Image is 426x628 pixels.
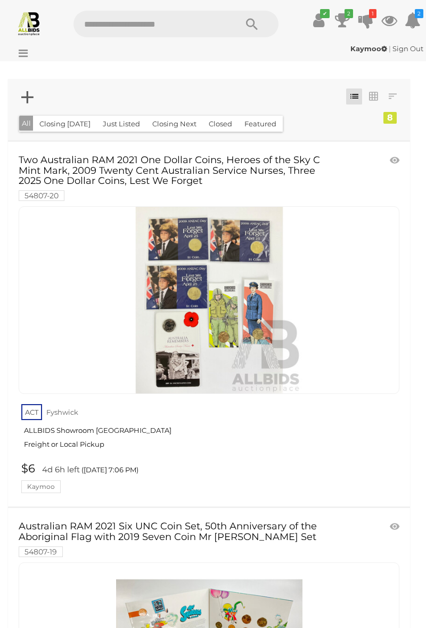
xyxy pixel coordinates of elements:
[350,44,389,53] a: Kaymoo
[311,11,327,30] a: ✔
[389,44,391,53] span: |
[96,116,146,132] button: Just Listed
[116,207,302,393] img: Two Australian RAM 2021 One Dollar Coins, Heroes of the Sky C Mint Mark, 2009 Twenty Cent Austral...
[350,44,387,53] strong: Kaymoo
[33,116,97,132] button: Closing [DATE]
[238,116,283,132] button: Featured
[405,11,421,30] a: 2
[320,9,330,18] i: ✔
[19,206,399,394] a: Two Australian RAM 2021 One Dollar Coins, Heroes of the Sky C Mint Mark, 2009 Twenty Cent Austral...
[19,462,402,493] a: $6 4d 6h left ([DATE] 7:06 PM) Kaymoo
[369,9,376,18] i: 1
[392,44,423,53] a: Sign Out
[19,521,339,556] a: Australian RAM 2021 Six UNC Coin Set, 50th Anniversary of the Aboriginal Flag with 2019 Seven Coi...
[21,402,399,457] a: ACT Fyshwick ALLBIDS Showroom [GEOGRAPHIC_DATA] Freight or Local Pickup
[19,155,339,200] a: Two Australian RAM 2021 One Dollar Coins, Heroes of the Sky C Mint Mark, 2009 Twenty Cent Austral...
[358,11,374,30] a: 1
[17,11,42,36] img: Allbids.com.au
[19,116,34,131] button: All
[334,11,350,30] a: 2
[345,9,353,18] i: 2
[225,11,278,37] button: Search
[383,112,397,124] div: 8
[202,116,239,132] button: Closed
[415,9,423,18] i: 2
[146,116,203,132] button: Closing Next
